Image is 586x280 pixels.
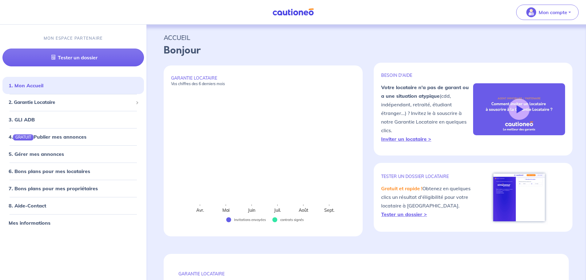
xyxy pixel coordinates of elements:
[381,184,473,219] p: Obtenez en quelques clics un résultat d'éligibilité pour votre locataire à [GEOGRAPHIC_DATA].
[490,170,548,224] img: simulateur.png
[2,97,144,108] div: 2. Garantie Locataire
[171,75,355,86] p: GARANTIE LOCATAIRE
[2,165,144,177] div: 6. Bons plans pour mes locataires
[222,207,229,213] text: Mai
[248,207,255,213] text: Juin
[9,168,90,174] a: 6. Bons plans pour mes locataires
[44,35,103,41] p: MON ESPACE PARTENAIRE
[381,136,431,142] a: Inviter un locataire >
[2,217,144,229] div: Mes informations
[539,9,567,16] p: Mon compte
[9,203,46,209] a: 8. Aide-Contact
[9,134,86,140] a: 4.GRATUITPublier mes annonces
[2,131,144,143] div: 4.GRATUITPublier mes annonces
[381,84,469,99] strong: Votre locataire n'a pas de garant ou a une situation atypique
[381,83,473,143] p: (cdd, indépendant, retraité, étudiant étranger...) ? Invitez le à souscrire à notre Garantie Loca...
[516,5,579,20] button: illu_account_valid_menu.svgMon compte
[9,220,50,226] a: Mes informations
[171,81,225,86] em: Vos chiffres des 6 derniers mois
[9,116,35,123] a: 3. GLI ADB
[2,79,144,92] div: 1. Mon Accueil
[9,82,43,89] a: 1. Mon Accueil
[299,207,308,213] text: Août
[2,199,144,212] div: 8. Aide-Contact
[381,73,473,78] p: BESOIN D'AIDE
[2,49,144,66] a: Tester un dossier
[196,207,204,213] text: Avr.
[381,185,422,191] em: Gratuit et rapide !
[178,271,554,277] p: GARANTIE LOCATAIRE
[274,207,281,213] text: Juil.
[2,113,144,126] div: 3. GLI ADB
[381,211,427,217] a: Tester un dossier >
[2,148,144,160] div: 5. Gérer mes annonces
[324,207,334,213] text: Sept.
[9,185,98,191] a: 7. Bons plans pour mes propriétaires
[2,182,144,195] div: 7. Bons plans pour mes propriétaires
[9,151,64,157] a: 5. Gérer mes annonces
[164,43,569,58] p: Bonjour
[381,174,473,179] p: TESTER un dossier locataire
[270,8,316,16] img: Cautioneo
[9,99,133,106] span: 2. Garantie Locataire
[526,7,536,17] img: illu_account_valid_menu.svg
[473,83,565,135] img: video-gli-new-none.jpg
[164,32,569,43] p: ACCUEIL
